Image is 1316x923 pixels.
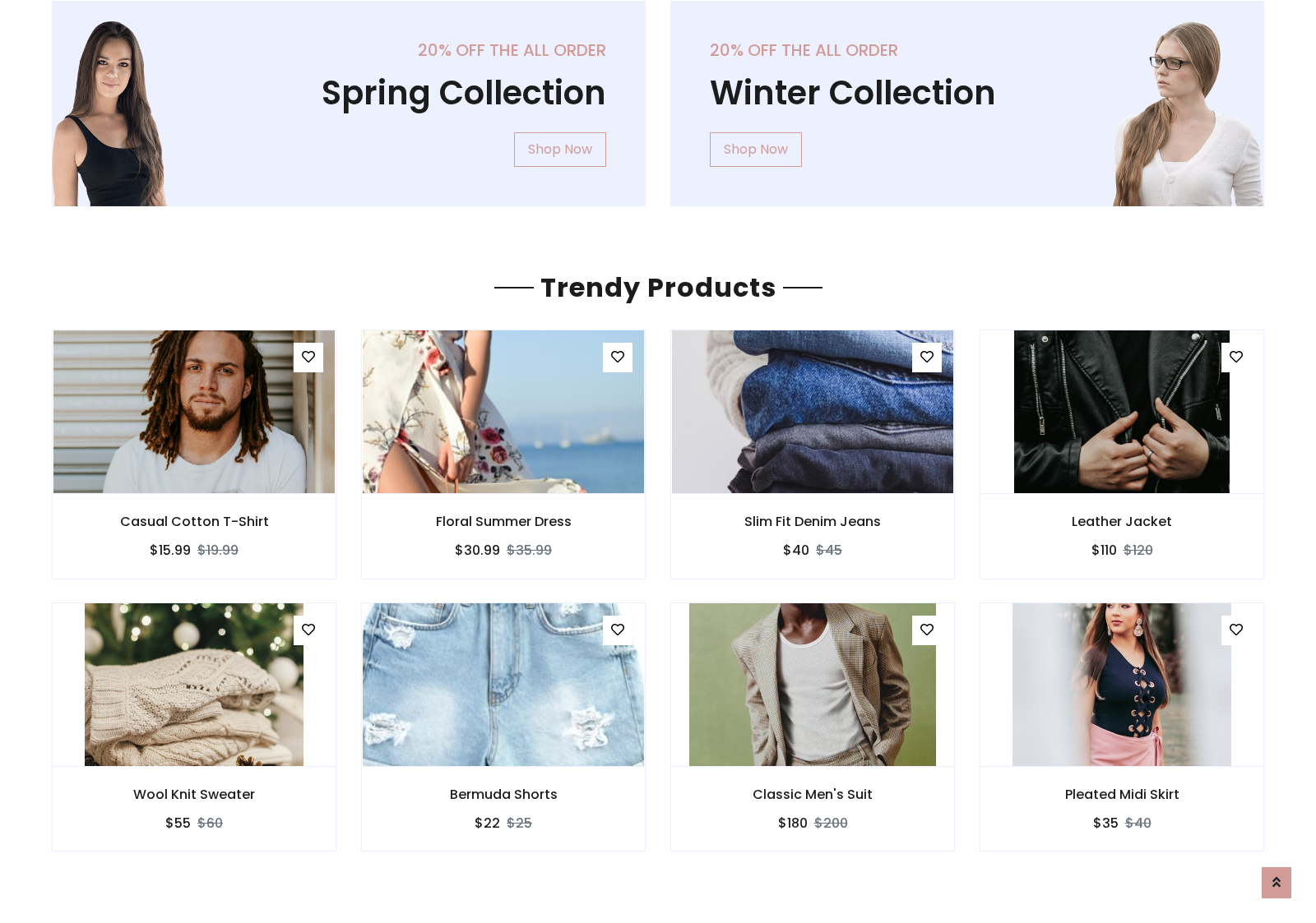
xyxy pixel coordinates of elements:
h6: Pleated Midi Skirt [980,787,1263,802]
h6: $110 [1091,542,1117,558]
h6: $30.99 [455,542,500,558]
h6: Floral Summer Dress [362,514,645,529]
h6: Slim Fit Denim Jeans [671,514,954,529]
del: $200 [814,814,848,833]
h6: $55 [165,815,191,831]
h6: $180 [778,815,808,831]
h5: 20% off the all order [91,40,606,60]
h6: Wool Knit Sweater [53,787,336,802]
a: Shop Now [710,132,802,167]
h6: $22 [475,815,500,831]
h6: Leather Jacket [980,514,1263,529]
span: Trendy Products [534,269,783,306]
h6: Bermuda Shorts [362,787,645,802]
a: Shop Now [514,132,606,167]
h6: $35 [1093,815,1119,831]
h6: $15.99 [150,542,191,558]
del: $40 [1125,814,1151,833]
h1: Winter Collection [710,73,1225,113]
del: $60 [197,814,223,833]
h6: Casual Cotton T-Shirt [53,514,336,529]
del: $35.99 [507,541,552,560]
h6: Classic Men's Suit [671,787,954,802]
h5: 20% off the all order [710,40,1225,60]
del: $19.99 [197,541,239,560]
del: $25 [507,814,532,833]
del: $45 [816,541,842,560]
h1: Spring Collection [91,73,606,113]
h6: $40 [783,542,809,558]
del: $120 [1124,541,1153,560]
